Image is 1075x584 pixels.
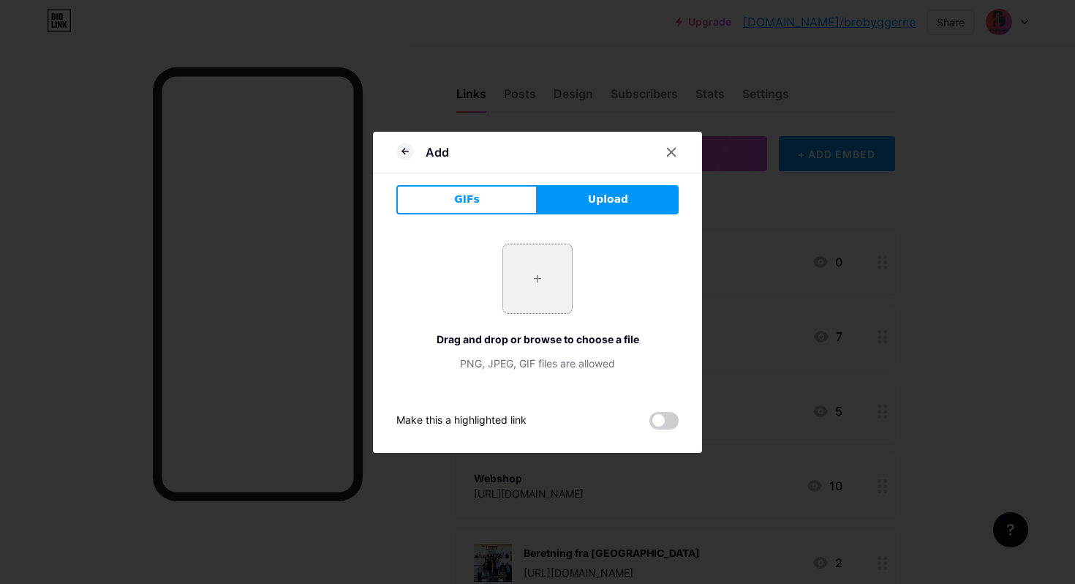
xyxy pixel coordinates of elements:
[588,192,628,207] span: Upload
[396,332,679,347] div: Drag and drop or browse to choose a file
[537,185,679,214] button: Upload
[396,185,537,214] button: GIFs
[396,412,527,430] div: Make this a highlighted link
[426,143,449,161] div: Add
[396,356,679,371] div: PNG, JPEG, GIF files are allowed
[454,192,480,207] span: GIFs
